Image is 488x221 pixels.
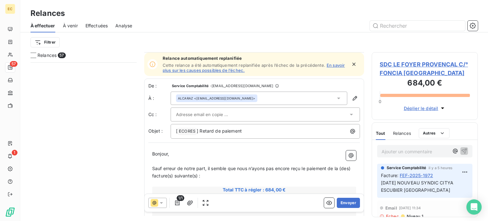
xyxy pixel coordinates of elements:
span: Echec [386,214,399,219]
input: Adresse email en copie ... [176,110,244,119]
span: [DATE] 11:34 [399,206,421,210]
span: À effectuer [30,23,55,29]
span: Service Comptabilité [387,165,426,171]
button: Envoyer [337,198,360,208]
span: [DATE] NOUVEAU SYNDIC CITYA ESCUBIER [GEOGRAPHIC_DATA] [381,180,455,193]
span: Relances [37,52,57,59]
span: il y a 5 heures [429,166,452,170]
span: Tout [376,131,385,136]
span: ALCARAZ [178,96,193,100]
button: Déplier le détail [402,105,448,112]
span: Cette relance a été automatiquement replanifiée après l’échec de la précédente. [163,63,325,68]
span: SDC LE FOYER PROVENCAL C/° FONCIA [GEOGRAPHIC_DATA] [380,60,470,77]
span: ] Retard de paiement [197,128,242,134]
span: FEF-2025-1972 [400,172,433,179]
button: Filtrer [30,37,60,47]
button: Autres [419,128,450,138]
div: <[EMAIL_ADDRESS][DOMAIN_NAME]> [178,96,255,100]
span: Relance automatiquement replanifiée [163,56,347,61]
span: Objet : [148,128,163,134]
label: Cc : [148,111,171,118]
span: 57 [10,61,17,67]
span: Analyse [115,23,132,29]
div: EC [5,4,15,14]
span: Total TTC à régler : 684,00 € [153,187,355,193]
div: grid [30,62,137,221]
span: Email [385,205,397,211]
a: En savoir plus sur les causes possibles de l’échec. [163,63,345,73]
h3: Relances [30,8,65,19]
h3: 684,00 € [380,77,470,90]
img: Logo LeanPay [5,207,15,217]
span: - [EMAIL_ADDRESS][DOMAIN_NAME] [210,84,273,88]
span: Facture : [381,172,398,179]
span: De : [148,83,171,89]
span: 1/1 [177,195,184,201]
span: ECORES [178,128,196,135]
span: [ [176,128,178,134]
span: 1 [12,150,17,155]
label: À : [148,95,171,101]
span: À venir [63,23,78,29]
input: Rechercher [370,21,465,31]
span: 57 [58,52,65,58]
span: Relances [393,131,411,136]
span: 0 [379,99,381,104]
div: Open Intercom Messenger [466,199,482,215]
span: Niveau 1 [406,214,423,219]
span: Sauf erreur de notre part, il semble que nous n’ayons pas encore reçu le paiement de la (des) fac... [152,166,352,178]
span: Déplier le détail [404,105,438,112]
span: Service Comptabilité [172,84,209,88]
span: Bonjour, [152,151,169,156]
span: Effectuées [85,23,108,29]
